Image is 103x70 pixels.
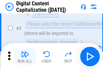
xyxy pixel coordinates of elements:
[16,0,78,13] div: Digital Content Capitalization ([DATE])
[89,3,98,11] img: Settings menu
[21,50,29,58] img: Run All
[36,48,57,65] button: Undo
[18,59,33,63] div: Run All
[5,3,14,11] img: Back
[43,50,51,58] img: Undo
[32,9,59,17] div: Import Sheet
[16,26,21,31] span: # 3
[64,59,73,63] div: Skip
[81,4,86,9] img: Support
[84,51,95,62] img: Main button
[42,59,52,63] div: Undo
[14,48,36,65] button: Run All
[64,50,72,58] img: Skip
[57,48,79,65] button: Skip
[26,39,78,47] div: TrailBalanceFlat - imported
